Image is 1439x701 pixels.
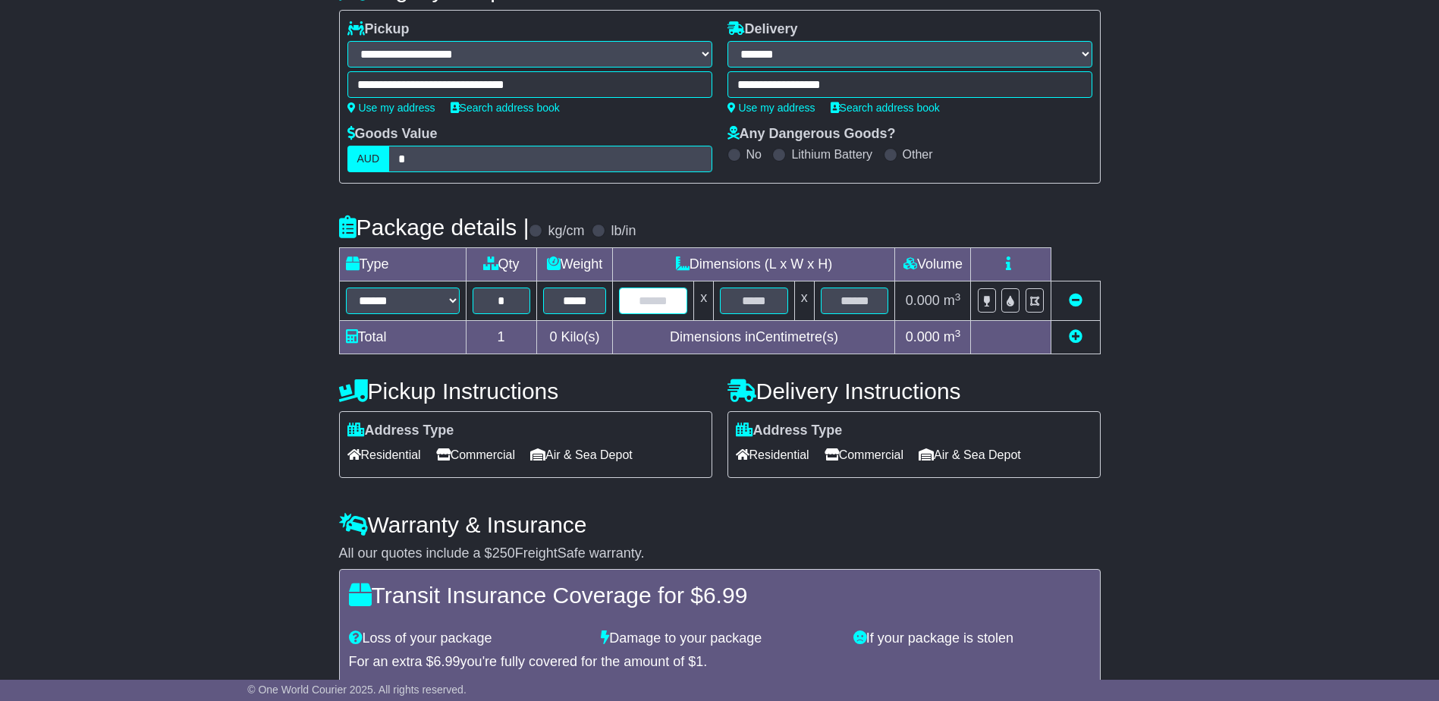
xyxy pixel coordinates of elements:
[727,21,798,38] label: Delivery
[339,321,466,354] td: Total
[727,126,896,143] label: Any Dangerous Goods?
[349,654,1091,671] div: For an extra $ you're fully covered for the amount of $ .
[549,329,557,344] span: 0
[611,223,636,240] label: lb/in
[536,321,613,354] td: Kilo(s)
[613,321,895,354] td: Dimensions in Centimetre(s)
[736,423,843,439] label: Address Type
[530,443,633,467] span: Air & Sea Depot
[727,102,815,114] a: Use my address
[831,102,940,114] a: Search address book
[492,545,515,561] span: 250
[825,443,903,467] span: Commercial
[341,630,594,647] div: Loss of your package
[944,329,961,344] span: m
[436,443,515,467] span: Commercial
[746,147,762,162] label: No
[696,654,703,669] span: 1
[846,630,1098,647] div: If your package is stolen
[593,630,846,647] div: Damage to your package
[903,147,933,162] label: Other
[944,293,961,308] span: m
[339,545,1101,562] div: All our quotes include a $ FreightSafe warranty.
[919,443,1021,467] span: Air & Sea Depot
[794,281,814,321] td: x
[347,443,421,467] span: Residential
[791,147,872,162] label: Lithium Battery
[548,223,584,240] label: kg/cm
[347,126,438,143] label: Goods Value
[1069,293,1082,308] a: Remove this item
[955,291,961,303] sup: 3
[339,512,1101,537] h4: Warranty & Insurance
[339,215,529,240] h4: Package details |
[339,248,466,281] td: Type
[727,379,1101,404] h4: Delivery Instructions
[906,293,940,308] span: 0.000
[247,684,467,696] span: © One World Courier 2025. All rights reserved.
[613,248,895,281] td: Dimensions (L x W x H)
[451,102,560,114] a: Search address book
[1069,329,1082,344] a: Add new item
[347,21,410,38] label: Pickup
[906,329,940,344] span: 0.000
[466,248,536,281] td: Qty
[339,379,712,404] h4: Pickup Instructions
[736,443,809,467] span: Residential
[536,248,613,281] td: Weight
[895,248,971,281] td: Volume
[349,583,1091,608] h4: Transit Insurance Coverage for $
[434,654,460,669] span: 6.99
[955,328,961,339] sup: 3
[694,281,714,321] td: x
[466,321,536,354] td: 1
[347,146,390,172] label: AUD
[347,423,454,439] label: Address Type
[703,583,747,608] span: 6.99
[347,102,435,114] a: Use my address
